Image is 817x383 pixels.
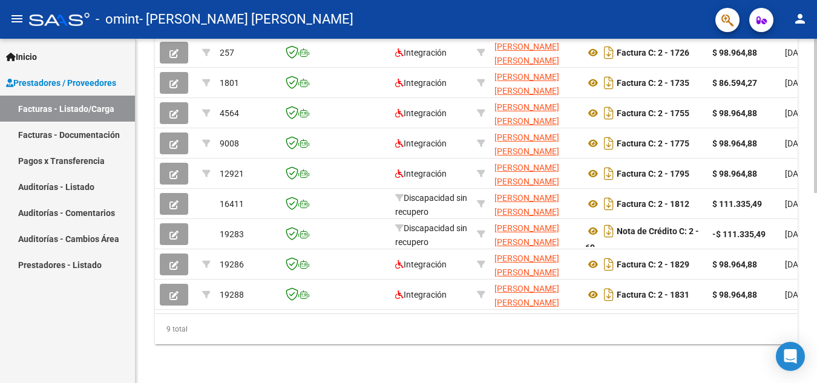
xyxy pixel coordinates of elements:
div: 23256127954 [494,191,576,217]
span: [PERSON_NAME] [PERSON_NAME] [494,42,559,65]
span: Discapacidad sin recupero [395,223,467,247]
strong: Factura C: 2 - 1829 [617,260,689,269]
strong: -$ 111.335,49 [712,229,766,239]
span: [DATE] [785,260,810,269]
div: 23256127954 [494,40,576,65]
strong: Factura C: 2 - 1812 [617,199,689,209]
div: 23256127954 [494,100,576,126]
span: Integración [395,169,447,178]
i: Descargar documento [601,194,617,214]
span: [PERSON_NAME] [PERSON_NAME] [494,254,559,277]
span: - [PERSON_NAME] [PERSON_NAME] [139,6,353,33]
span: 4564 [220,108,239,118]
span: [PERSON_NAME] [PERSON_NAME] [494,223,559,247]
span: 19286 [220,260,244,269]
span: [DATE] [785,48,810,57]
strong: Factura C: 2 - 1755 [617,108,689,118]
i: Descargar documento [601,221,617,241]
span: Discapacidad sin recupero [395,193,467,217]
strong: $ 98.964,88 [712,108,757,118]
div: 23256127954 [494,282,576,307]
span: Integración [395,108,447,118]
strong: Factura C: 2 - 1726 [617,48,689,57]
span: [DATE] [785,199,810,209]
span: Integración [395,290,447,300]
span: [PERSON_NAME] [PERSON_NAME] [494,284,559,307]
div: 9 total [155,314,798,344]
i: Descargar documento [601,43,617,62]
span: [PERSON_NAME] [PERSON_NAME] [494,193,559,217]
span: [DATE] [785,139,810,148]
span: Integración [395,260,447,269]
i: Descargar documento [601,73,617,93]
mat-icon: menu [10,11,24,26]
span: Integración [395,139,447,148]
strong: $ 98.964,88 [712,290,757,300]
span: [PERSON_NAME] [PERSON_NAME] [494,102,559,126]
div: 23256127954 [494,252,576,277]
span: [DATE] [785,108,810,118]
span: - omint [96,6,139,33]
i: Descargar documento [601,164,617,183]
strong: $ 86.594,27 [712,78,757,88]
strong: $ 98.964,88 [712,139,757,148]
strong: Nota de Crédito C: 2 - 69 [585,226,699,252]
span: 12921 [220,169,244,178]
i: Descargar documento [601,255,617,274]
span: [DATE] [785,78,810,88]
i: Descargar documento [601,285,617,304]
strong: Factura C: 2 - 1775 [617,139,689,148]
span: 9008 [220,139,239,148]
div: 23256127954 [494,221,576,247]
span: 16411 [220,199,244,209]
mat-icon: person [793,11,807,26]
i: Descargar documento [601,103,617,123]
span: 19283 [220,229,244,239]
strong: $ 111.335,49 [712,199,762,209]
strong: $ 98.964,88 [712,260,757,269]
span: Prestadores / Proveedores [6,76,116,90]
span: 1801 [220,78,239,88]
span: 19288 [220,290,244,300]
span: [DATE] [785,290,810,300]
strong: Factura C: 2 - 1795 [617,169,689,178]
span: Integración [395,48,447,57]
div: 23256127954 [494,161,576,186]
span: [PERSON_NAME] [PERSON_NAME] [494,72,559,96]
strong: $ 98.964,88 [712,48,757,57]
div: 23256127954 [494,131,576,156]
strong: $ 98.964,88 [712,169,757,178]
strong: Factura C: 2 - 1735 [617,78,689,88]
div: 23256127954 [494,70,576,96]
span: Integración [395,78,447,88]
span: [PERSON_NAME] [PERSON_NAME] [494,133,559,156]
span: [DATE] [785,169,810,178]
div: Open Intercom Messenger [776,342,805,371]
span: [PERSON_NAME] [PERSON_NAME] [494,163,559,186]
span: [DATE] [785,229,810,239]
span: 257 [220,48,234,57]
i: Descargar documento [601,134,617,153]
span: Inicio [6,50,37,64]
strong: Factura C: 2 - 1831 [617,290,689,300]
